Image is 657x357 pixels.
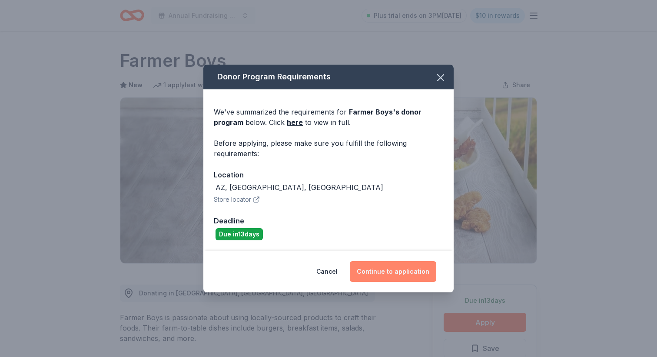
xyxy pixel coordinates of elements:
[216,182,383,193] div: AZ, [GEOGRAPHIC_DATA], [GEOGRAPHIC_DATA]
[214,138,443,159] div: Before applying, please make sure you fulfill the following requirements:
[214,169,443,180] div: Location
[316,261,338,282] button: Cancel
[287,117,303,128] a: here
[216,228,263,240] div: Due in 13 days
[214,194,260,205] button: Store locator
[350,261,436,282] button: Continue to application
[214,215,443,226] div: Deadline
[214,107,443,128] div: We've summarized the requirements for below. Click to view in full.
[203,65,454,89] div: Donor Program Requirements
